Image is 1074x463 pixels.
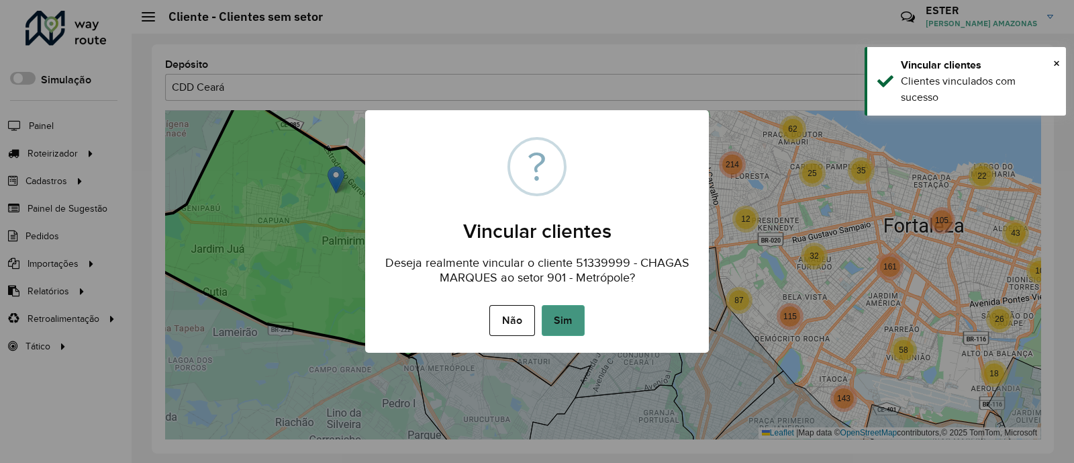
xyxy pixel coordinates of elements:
button: Não [489,305,534,336]
div: ? [528,140,546,194]
div: Vincular clientes [901,57,1056,73]
button: Close [1053,53,1060,73]
div: Deseja realmente vincular o cliente 51339999 - CHAGAS MARQUES ao setor 901 - Metrópole? [365,243,709,288]
span: × [1053,56,1060,71]
div: Clientes vinculados com sucesso [901,73,1056,106]
button: Sim [542,305,585,336]
h2: Vincular clientes [365,203,709,243]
